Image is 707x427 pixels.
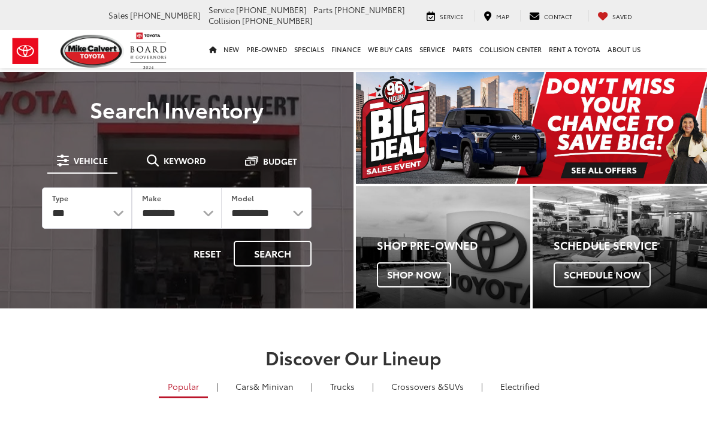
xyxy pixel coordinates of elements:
span: [PHONE_NUMBER] [334,4,405,15]
a: Shop Pre-Owned Shop Now [356,186,530,308]
label: Make [142,193,161,203]
a: Rent a Toyota [545,30,604,68]
span: Collision [209,15,240,26]
button: Reset [183,241,231,267]
span: [PHONE_NUMBER] [242,15,313,26]
span: Contact [544,12,572,21]
a: Service [418,10,473,22]
h4: Schedule Service [554,240,707,252]
li: | [478,380,486,392]
a: Cars [226,376,303,396]
a: Parts [449,30,476,68]
button: Search [234,241,312,267]
a: Popular [159,376,208,398]
a: New [220,30,243,68]
label: Type [52,193,68,203]
li: | [369,380,377,392]
span: Service [209,4,234,15]
span: [PHONE_NUMBER] [236,4,307,15]
span: Sales [108,10,128,20]
span: [PHONE_NUMBER] [130,10,201,20]
h4: Shop Pre-Owned [377,240,530,252]
a: Schedule Service Schedule Now [533,186,707,308]
span: Keyword [164,156,206,165]
a: My Saved Vehicles [588,10,641,22]
span: Vehicle [74,156,108,165]
li: | [308,380,316,392]
span: Parts [313,4,333,15]
a: Service [416,30,449,68]
span: Map [496,12,509,21]
div: Toyota [533,186,707,308]
a: Finance [328,30,364,68]
span: Shop Now [377,262,451,287]
img: Toyota [3,32,48,71]
img: Mike Calvert Toyota [61,35,124,68]
span: Budget [263,157,297,165]
a: About Us [604,30,644,68]
a: Electrified [491,376,549,396]
a: Contact [520,10,581,22]
a: Specials [291,30,328,68]
a: Collision Center [476,30,545,68]
section: Carousel section with vehicle pictures - may contain disclaimers. [356,72,707,184]
a: Trucks [321,376,364,396]
h3: Search Inventory [25,97,328,121]
a: Home [206,30,220,68]
a: Map [475,10,518,22]
a: SUVs [382,376,473,396]
h2: Discover Our Lineup [72,347,635,367]
a: Pre-Owned [243,30,291,68]
span: Schedule Now [554,262,651,287]
span: Crossovers & [391,380,444,392]
div: Toyota [356,186,530,308]
a: WE BUY CARS [364,30,416,68]
label: Model [231,193,254,203]
li: | [213,380,221,392]
div: carousel slide number 1 of 1 [356,72,707,184]
span: & Minivan [253,380,294,392]
img: Big Deal Sales Event [356,72,707,184]
span: Saved [612,12,632,21]
span: Service [440,12,464,21]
